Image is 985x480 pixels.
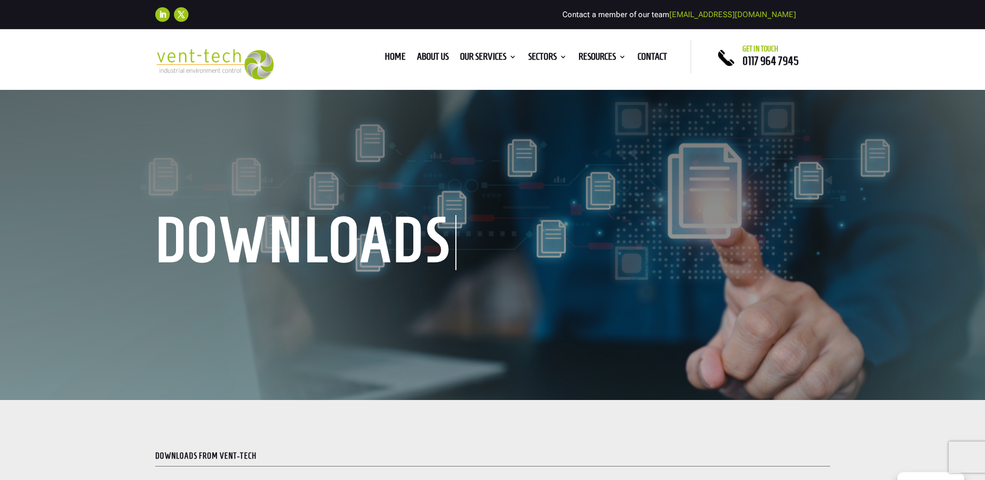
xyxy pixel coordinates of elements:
a: Home [385,53,406,64]
span: Contact a member of our team [562,10,796,19]
a: Resources [578,53,626,64]
h1: downloads [155,215,456,270]
a: Follow on X [174,7,188,22]
a: Sectors [528,53,567,64]
img: 2023-09-27T08_35_16.549ZVENT-TECH---Clear-background [155,49,274,79]
a: Follow on LinkedIn [155,7,170,22]
a: [EMAIL_ADDRESS][DOMAIN_NAME] [669,10,796,19]
span: Get in touch [743,45,778,53]
p: Downloads from Vent-Tech [155,452,830,460]
a: Our Services [460,53,517,64]
a: 0117 964 7945 [743,55,799,67]
a: Contact [638,53,667,64]
a: About us [417,53,449,64]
